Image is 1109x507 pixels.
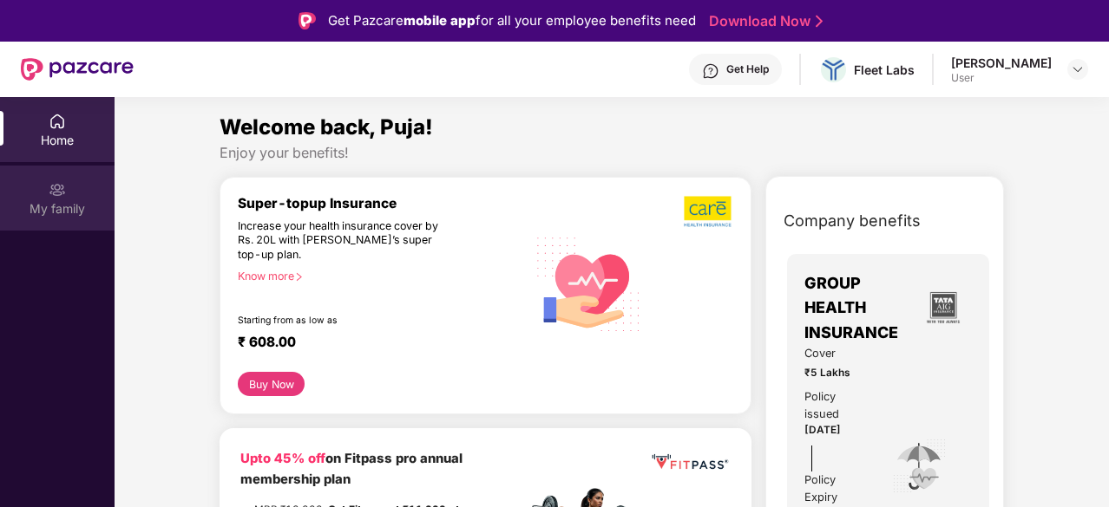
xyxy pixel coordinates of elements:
span: right [294,272,304,282]
b: on Fitpass pro annual membership plan [240,451,463,486]
div: User [951,71,1052,85]
img: svg+xml;base64,PHN2ZyBpZD0iRHJvcGRvd24tMzJ4MzIiIHhtbG5zPSJodHRwOi8vd3d3LnczLm9yZy8yMDAwL3N2ZyIgd2... [1071,62,1085,76]
span: Company benefits [784,209,921,233]
img: icon [891,438,948,495]
img: New Pazcare Logo [21,58,134,81]
img: b5dec4f62d2307b9de63beb79f102df3.png [684,195,733,228]
div: Increase your health insurance cover by Rs. 20L with [PERSON_NAME]’s super top-up plan. [238,219,452,263]
button: Buy Now [238,372,305,396]
img: insurerLogo [920,284,967,331]
div: ₹ 608.00 [238,334,509,354]
div: Super-topup Insurance [238,195,527,211]
div: Policy issued [804,388,868,423]
img: svg+xml;base64,PHN2ZyBpZD0iSGVscC0zMngzMiIgeG1sbnM9Imh0dHA6Ly93d3cudzMub3JnLzIwMDAvc3ZnIiB3aWR0aD... [702,62,719,80]
strong: mobile app [404,12,476,29]
div: Policy Expiry [804,471,868,506]
img: Logo [299,12,316,29]
span: Welcome back, Puja! [220,114,433,140]
b: Upto 45% off [240,451,325,466]
div: [PERSON_NAME] [951,55,1052,71]
img: Stroke [816,12,823,30]
a: Download Now [709,12,817,30]
div: Starting from as low as [238,315,453,327]
img: svg+xml;base64,PHN2ZyBpZD0iSG9tZSIgeG1sbnM9Imh0dHA6Ly93d3cudzMub3JnLzIwMDAvc3ZnIiB3aWR0aD0iMjAiIG... [49,113,66,130]
img: Apna%20Mart_Blue_Logo%20Mark.png [821,59,846,81]
img: fppp.png [649,449,731,474]
img: svg+xml;base64,PHN2ZyB3aWR0aD0iMjAiIGhlaWdodD0iMjAiIHZpZXdCb3g9IjAgMCAyMCAyMCIgZmlsbD0ibm9uZSIgeG... [49,181,66,198]
div: Enjoy your benefits! [220,144,1004,162]
div: Fleet Labs [854,62,915,78]
span: GROUP HEALTH INSURANCE [804,271,915,345]
img: svg+xml;base64,PHN2ZyB4bWxucz0iaHR0cDovL3d3dy53My5vcmcvMjAwMC9zdmciIHhtbG5zOnhsaW5rPSJodHRwOi8vd3... [527,220,651,346]
div: Get Help [726,62,769,76]
div: Get Pazcare for all your employee benefits need [328,10,696,31]
span: [DATE] [804,424,841,436]
span: ₹5 Lakhs [804,365,868,381]
div: Know more [238,270,516,282]
span: Cover [804,345,868,362]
